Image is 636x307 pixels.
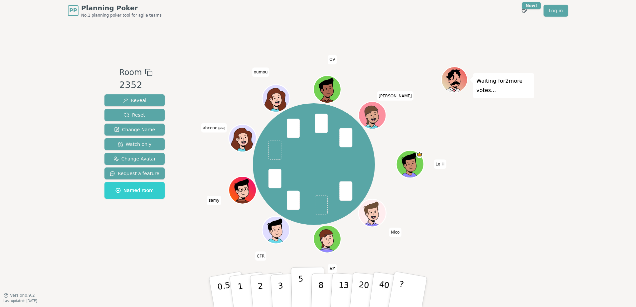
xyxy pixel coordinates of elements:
span: Click to change your name [255,252,266,261]
span: Reveal [123,97,146,104]
span: Room [119,66,142,78]
button: Watch only [104,138,165,150]
a: Log in [544,5,568,17]
button: Reveal [104,94,165,106]
span: Last updated: [DATE] [3,299,37,303]
span: Click to change your name [434,159,446,169]
span: (you) [218,127,226,130]
span: Named room [115,187,154,194]
div: New! [522,2,541,9]
span: Watch only [118,141,152,148]
button: Change Name [104,124,165,136]
span: Click to change your name [328,55,337,64]
p: Waiting for 2 more votes... [476,76,531,95]
span: PP [69,7,77,15]
span: Reset [124,112,145,118]
span: Click to change your name [389,228,401,237]
span: Click to change your name [201,123,227,133]
span: Click to change your name [328,264,337,273]
span: Change Avatar [113,155,156,162]
button: Reset [104,109,165,121]
a: PPPlanning PokerNo.1 planning poker tool for agile teams [68,3,162,18]
span: No.1 planning poker tool for agile teams [81,13,162,18]
span: Request a feature [110,170,159,177]
span: Planning Poker [81,3,162,13]
span: Le H is the host [416,151,423,158]
button: Named room [104,182,165,199]
button: Change Avatar [104,153,165,165]
span: Version 0.9.2 [10,293,35,298]
span: Click to change your name [377,91,413,101]
button: Version0.9.2 [3,293,35,298]
span: Click to change your name [252,67,269,77]
span: Click to change your name [207,196,221,205]
span: Change Name [114,126,155,133]
button: New! [518,5,530,17]
div: 2352 [119,78,152,92]
button: Request a feature [104,167,165,179]
button: Click to change your avatar [230,125,255,151]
